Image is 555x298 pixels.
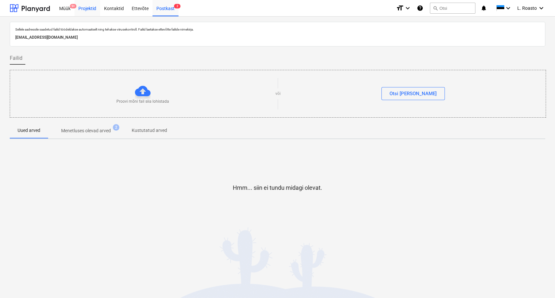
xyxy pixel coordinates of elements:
[174,4,180,8] span: 2
[18,127,40,134] p: Uued arved
[10,54,22,62] span: Failid
[116,99,169,104] p: Proovi mõni fail siia lohistada
[61,127,111,134] p: Menetluses olevad arved
[10,70,546,118] div: Proovi mõni fail siia lohistadavõiOtsi [PERSON_NAME]
[381,87,445,100] button: Otsi [PERSON_NAME]
[113,124,119,131] span: 2
[15,27,540,32] p: Sellele aadressile saadetud failid töödeldakse automaatselt ning tehakse viirusekontroll. Failid ...
[390,89,437,98] div: Otsi [PERSON_NAME]
[275,91,281,97] p: või
[132,127,167,134] p: Kustutatud arved
[15,34,540,41] p: [EMAIL_ADDRESS][DOMAIN_NAME]
[70,4,76,8] span: 9+
[233,184,322,192] p: Hmm... siin ei tundu midagi olevat.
